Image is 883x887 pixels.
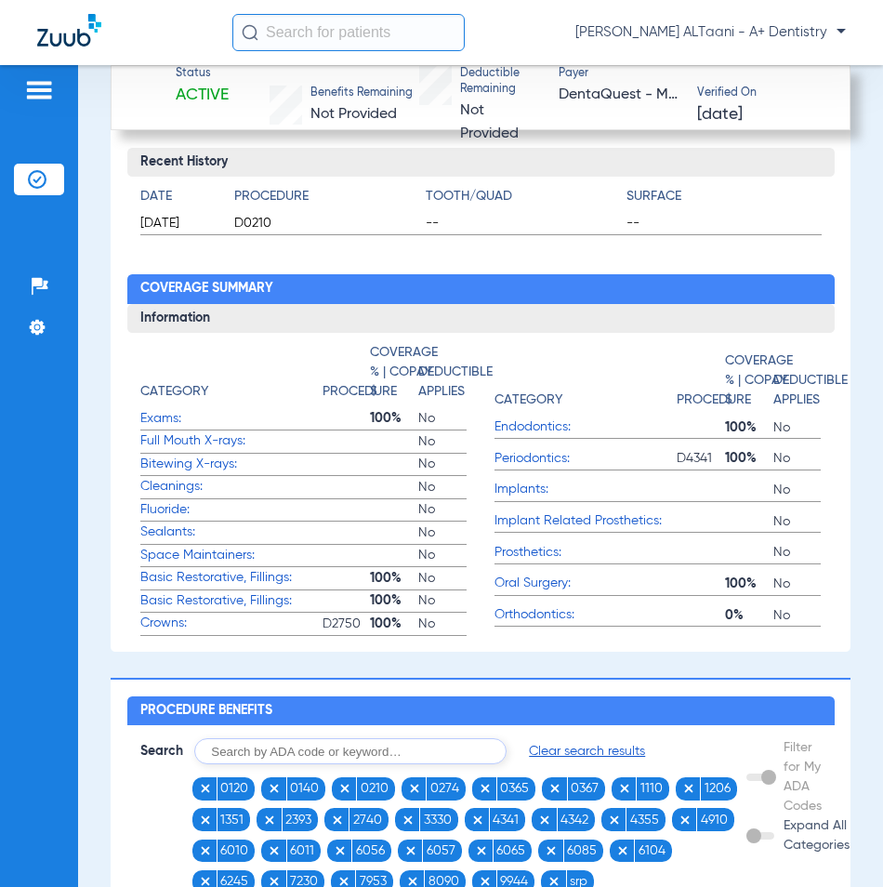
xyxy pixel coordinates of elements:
[773,449,822,468] span: No
[426,187,620,213] app-breakdown-title: Tooth/Quad
[725,449,773,468] span: 100%
[220,811,244,829] span: 1351
[402,814,415,827] img: x.svg
[418,546,467,564] span: No
[140,500,323,520] span: Fluoride:
[140,214,218,232] span: [DATE]
[370,569,418,588] span: 100%
[140,455,323,474] span: Bitewing X-rays:
[140,477,323,496] span: Cleanings:
[242,24,258,41] img: Search Icon
[538,814,551,827] img: x.svg
[705,779,731,798] span: 1206
[176,84,229,107] span: Active
[608,814,621,827] img: x.svg
[725,575,773,593] span: 100%
[616,844,629,857] img: x.svg
[24,79,54,101] img: hamburger-icon
[548,782,561,795] img: x.svg
[773,343,822,417] app-breakdown-title: Deductible Applies
[199,782,212,795] img: x.svg
[140,614,323,633] span: Crowns:
[500,779,529,798] span: 0365
[268,782,281,795] img: x.svg
[430,779,459,798] span: 0274
[263,814,276,827] img: x.svg
[618,782,631,795] img: x.svg
[725,343,773,417] app-breakdown-title: Coverage % | Copay $
[140,742,183,761] span: Search
[679,814,692,827] img: x.svg
[140,409,323,429] span: Exams:
[176,66,229,83] span: Status
[697,86,820,102] span: Verified On
[494,449,677,469] span: Periodontics:
[310,86,413,102] span: Benefits Remaining
[127,274,835,304] h2: Coverage Summary
[496,841,525,860] span: 6065
[494,417,677,437] span: Endodontics:
[626,214,821,232] span: --
[370,343,438,402] h4: Coverage % | Copay $
[701,811,728,829] span: 4910
[677,449,725,468] span: D4341
[545,844,558,857] img: x.svg
[199,844,212,857] img: x.svg
[331,814,344,827] img: x.svg
[418,455,467,473] span: No
[361,779,389,798] span: 0210
[475,844,488,857] img: x.svg
[370,409,418,428] span: 100%
[426,187,620,206] h4: Tooth/Quad
[639,841,666,860] span: 6104
[494,574,677,593] span: Oral Surgery:
[268,844,281,857] img: x.svg
[773,418,822,437] span: No
[418,432,467,451] span: No
[408,782,421,795] img: x.svg
[323,343,371,408] app-breakdown-title: Procedure
[353,811,382,829] span: 2740
[418,409,467,428] span: No
[493,811,519,829] span: 4341
[790,798,883,887] iframe: Chat Widget
[559,66,681,83] span: Payer
[630,811,659,829] span: 4355
[127,148,835,178] h3: Recent History
[427,841,455,860] span: 6057
[310,107,397,122] span: Not Provided
[784,819,850,852] span: Expand All Categories
[199,814,212,827] img: x.svg
[773,543,822,562] span: No
[494,480,677,499] span: Implants:
[356,841,385,860] span: 6056
[697,103,743,126] span: [DATE]
[640,779,663,798] span: 1110
[575,23,846,42] span: [PERSON_NAME] ALTaani - A+ Dentistry
[529,742,645,761] span: Clear search results
[220,779,248,798] span: 0120
[140,187,218,206] h4: Date
[418,591,467,610] span: No
[234,214,419,232] span: D0210
[140,546,323,565] span: Space Maintainers:
[418,500,467,519] span: No
[626,187,821,206] h4: Surface
[494,343,677,417] app-breakdown-title: Category
[140,187,218,213] app-breakdown-title: Date
[418,363,493,402] h4: Deductible Applies
[780,738,822,816] label: Filter for My ADA Codes
[725,418,773,437] span: 100%
[290,779,319,798] span: 0140
[725,351,793,410] h4: Coverage % | Copay $
[404,844,417,857] img: x.svg
[494,543,677,563] span: Prosthetics:
[418,478,467,496] span: No
[140,568,323,588] span: Basic Restorative, Fillings:
[418,615,467,633] span: No
[677,343,725,417] app-breakdown-title: Procedure
[285,811,311,829] span: 2393
[234,187,419,206] h4: Procedure
[140,431,323,451] span: Full Mouth X-rays:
